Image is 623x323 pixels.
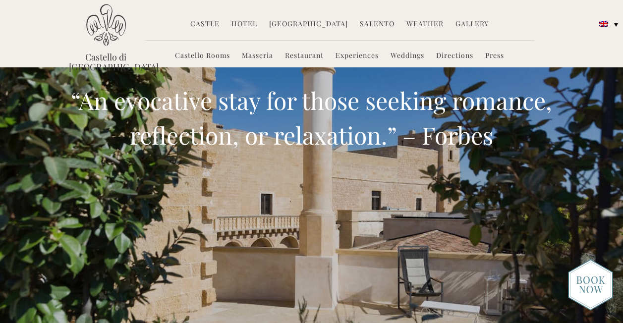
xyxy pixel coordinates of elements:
[69,52,143,72] a: Castello di [GEOGRAPHIC_DATA]
[285,51,324,62] a: Restaurant
[360,19,395,30] a: Salento
[485,51,504,62] a: Press
[190,19,220,30] a: Castle
[406,19,444,30] a: Weather
[175,51,230,62] a: Castello Rooms
[455,19,489,30] a: Gallery
[599,21,608,27] img: English
[86,4,126,46] img: Castello di Ugento
[242,51,273,62] a: Masseria
[436,51,473,62] a: Directions
[568,259,613,311] img: new-booknow.png
[269,19,348,30] a: [GEOGRAPHIC_DATA]
[71,84,552,151] span: “An evocative stay for those seeking romance, reflection, or relaxation.” – Forbes
[391,51,424,62] a: Weddings
[336,51,379,62] a: Experiences
[231,19,257,30] a: Hotel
